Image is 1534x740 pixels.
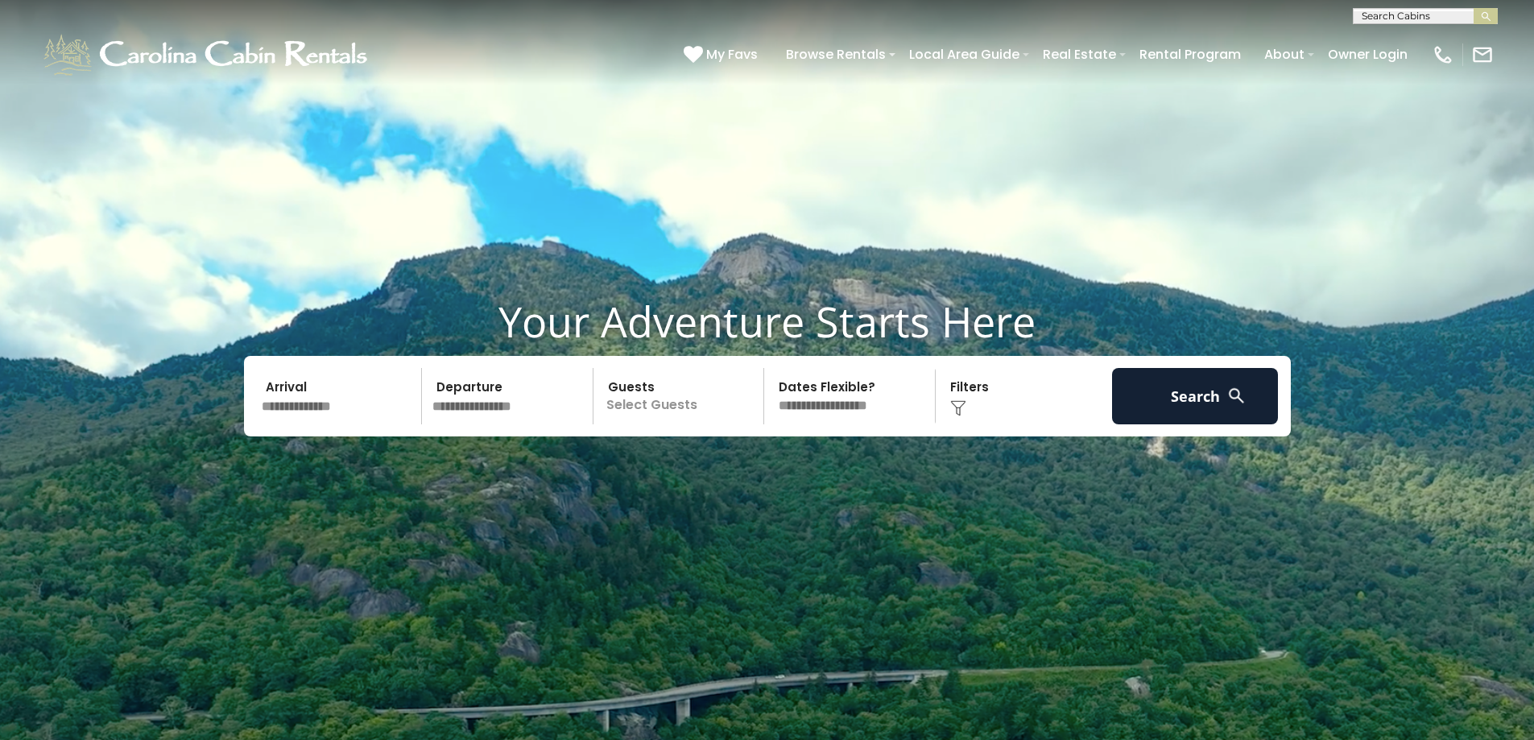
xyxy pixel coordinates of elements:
[1432,43,1454,66] img: phone-regular-white.png
[1320,40,1416,68] a: Owner Login
[684,44,762,65] a: My Favs
[950,400,966,416] img: filter--v1.png
[40,31,374,79] img: White-1-1-2.png
[1256,40,1313,68] a: About
[778,40,894,68] a: Browse Rentals
[1471,43,1494,66] img: mail-regular-white.png
[1131,40,1249,68] a: Rental Program
[598,368,764,424] p: Select Guests
[1035,40,1124,68] a: Real Estate
[1226,386,1247,406] img: search-regular-white.png
[1112,368,1279,424] button: Search
[901,40,1027,68] a: Local Area Guide
[12,296,1522,346] h1: Your Adventure Starts Here
[706,44,758,64] span: My Favs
